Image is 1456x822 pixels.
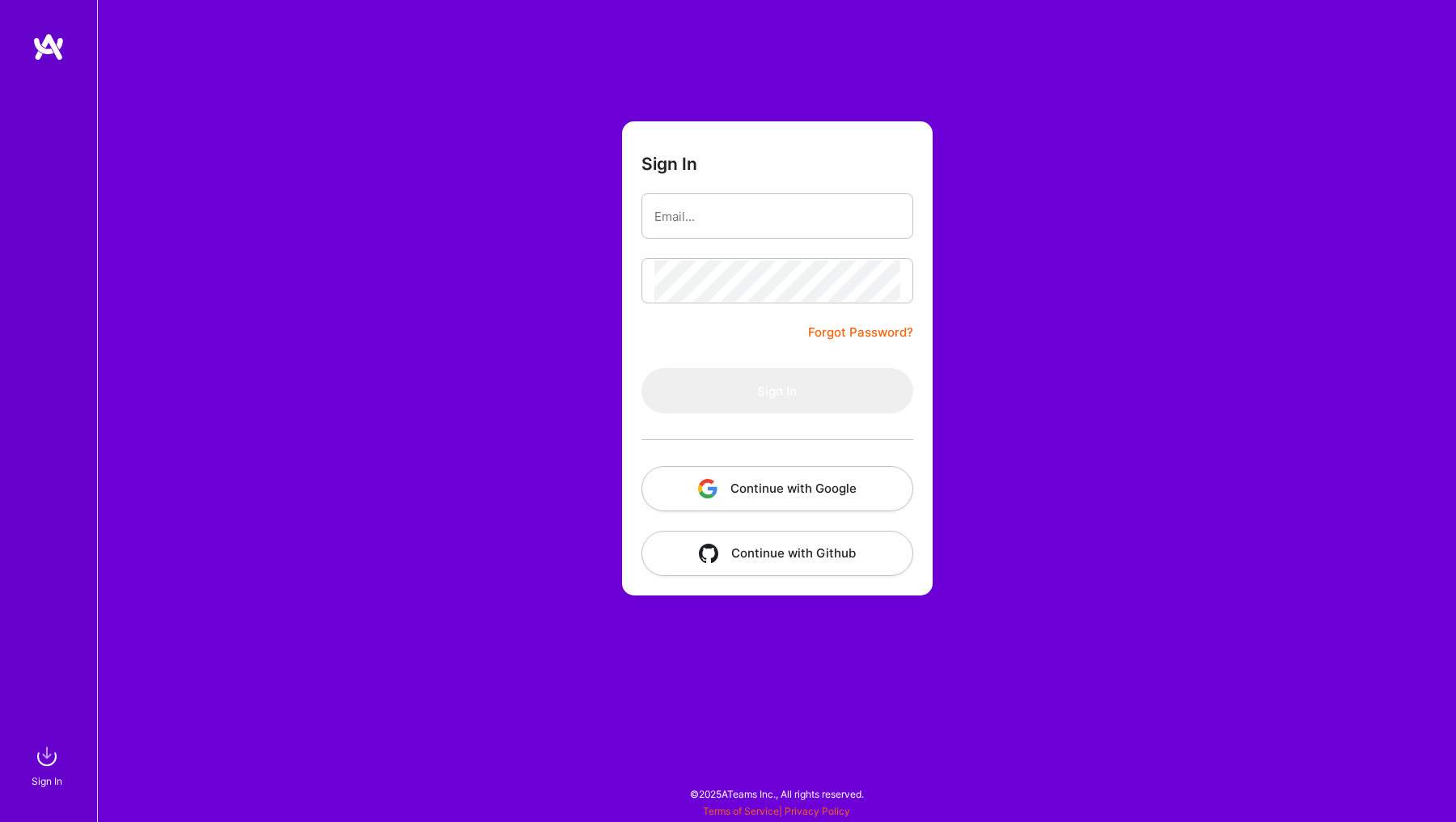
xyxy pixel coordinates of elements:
[32,773,62,790] div: Sign In
[785,805,850,817] a: Privacy Policy
[641,531,913,576] button: Continue with Github
[641,154,697,174] h3: Sign In
[654,196,900,237] input: Email...
[34,740,63,790] a: sign inSign In
[703,805,779,817] a: Terms of Service
[97,773,1456,814] div: © 2025 ATeams Inc., All rights reserved.
[31,740,63,773] img: sign in
[32,32,65,61] img: logo
[698,479,717,498] img: icon
[808,323,913,342] a: Forgot Password?
[699,544,718,563] img: icon
[641,368,913,413] button: Sign In
[703,805,850,817] span: |
[641,466,913,511] button: Continue with Google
